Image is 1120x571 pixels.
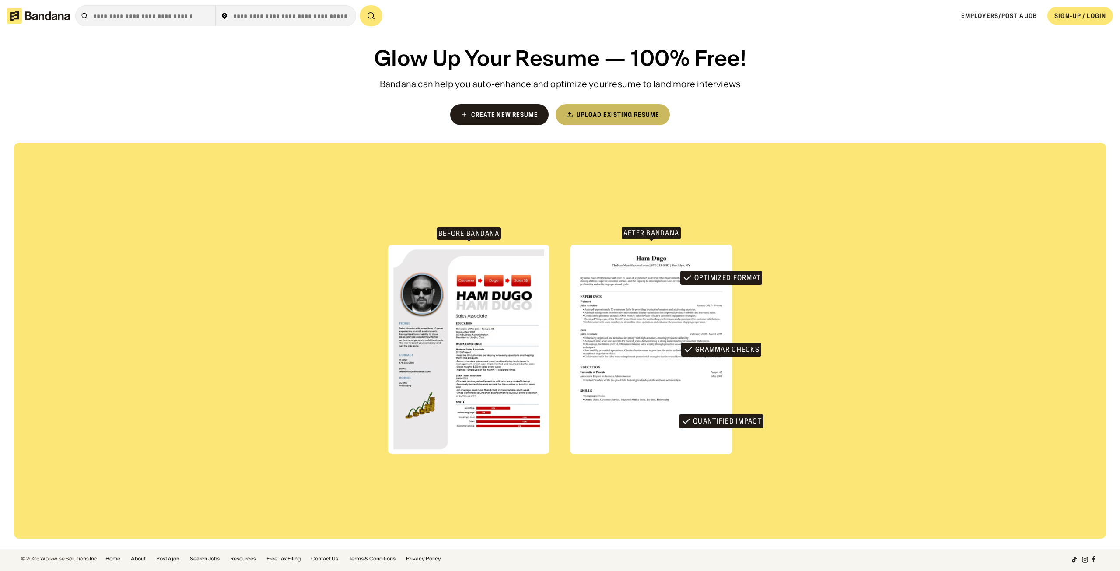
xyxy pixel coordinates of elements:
[471,112,538,118] div: Create new resume
[156,556,179,561] a: Post a job
[190,556,220,561] a: Search Jobs
[438,229,499,238] div: Before Bandana
[695,345,759,354] div: Grammar Checks
[388,245,549,454] img: Old resume
[311,556,338,561] a: Contact Us
[7,8,70,24] img: Bandana logotype
[694,273,760,282] div: Optimized Format
[349,556,395,561] a: Terms & Conditions
[577,112,660,118] div: Upload existing resume
[266,556,301,561] a: Free Tax Filing
[21,556,98,561] div: © 2025 Workwise Solutions Inc.
[406,556,441,561] a: Privacy Policy
[131,556,146,561] a: About
[380,78,740,90] div: Bandana can help you auto-enhance and optimize your resume to land more interviews
[374,46,746,71] div: Glow Up Your Resume — 100% Free!
[961,12,1037,20] a: Employers/Post a job
[230,556,256,561] a: Resources
[570,245,732,455] img: Glowed up resume
[693,417,762,426] div: Quantified Impact
[105,556,120,561] a: Home
[1054,12,1106,20] div: SIGN-UP / LOGIN
[623,228,679,238] div: After Bandana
